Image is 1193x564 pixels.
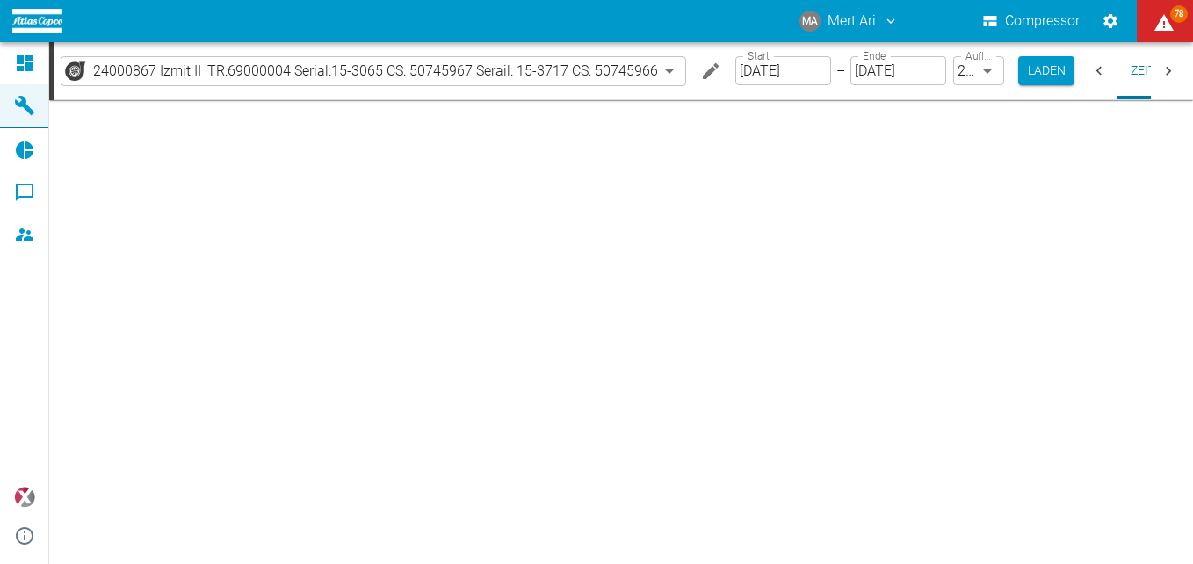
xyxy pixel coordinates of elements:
label: Ende [863,48,886,63]
button: mert.ari@atlascopco.com [797,5,901,37]
a: 24000867 Izmit II_TR:69000004 Serial:15-3065 CS: 50745967 Serail: 15-3717 CS: 50745966 [65,61,658,82]
span: 78 [1170,5,1188,23]
input: DD.MM.YYYY [735,56,831,85]
span: 24000867 Izmit II_TR:69000004 Serial:15-3065 CS: 50745967 Serail: 15-3717 CS: 50745966 [93,61,658,81]
label: Start [748,48,770,63]
input: DD.MM.YYYY [850,56,946,85]
img: logo [12,9,62,33]
div: 2 Minuten [953,56,1004,85]
button: Machine bearbeiten [693,54,728,89]
img: Xplore Logo [14,487,35,508]
button: Laden [1018,56,1074,85]
label: Auflösung [965,48,995,63]
button: Einstellungen [1095,5,1126,37]
p: – [836,61,845,81]
button: Compressor [980,5,1084,37]
div: MA [799,11,821,32]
